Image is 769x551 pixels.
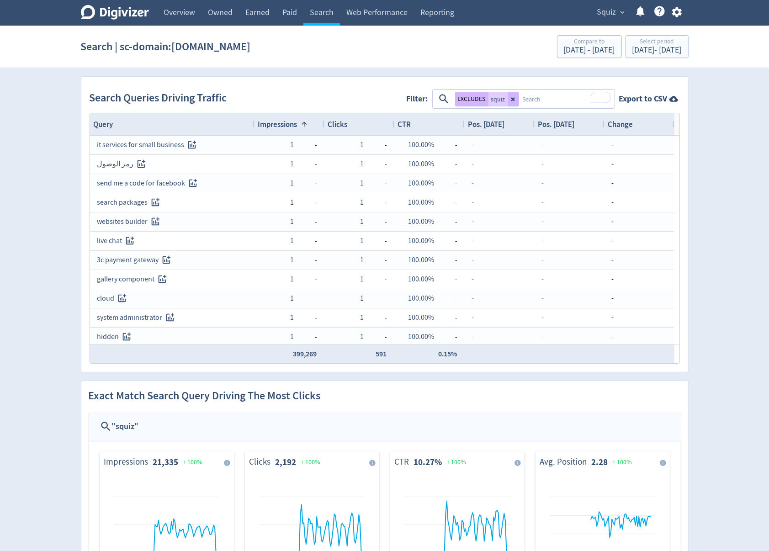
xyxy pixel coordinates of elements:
span: 1 [291,179,294,188]
span: - [542,198,544,207]
div: [DATE] - [DATE] [564,46,615,54]
span: - [542,217,544,226]
div: 3c payment gateway [97,251,247,269]
span: 100 % [617,458,632,466]
button: Track this search query [148,195,163,210]
span: expand_more [619,8,627,16]
div: it services for small business [97,136,247,154]
span: - [294,309,317,327]
span: 1 [361,332,364,341]
span: 1 [361,255,364,265]
div: send me a code for facebook [97,175,247,192]
dt: Impressions [104,456,148,468]
span: 1 [361,294,364,303]
span: - [364,213,387,231]
span: - [472,159,474,169]
span: - [435,309,457,327]
span: ↑ [447,458,450,466]
button: Compare to[DATE] - [DATE] [557,35,622,58]
span: ↑ [183,458,186,466]
span: 1 [361,236,364,245]
span: - [612,294,614,303]
span: Clicks [328,119,348,129]
span: ↑ [613,458,616,466]
span: Query [94,119,113,129]
span: Pos. [DATE] [468,119,505,129]
span: - [364,251,387,269]
span: 100 % [188,458,203,466]
span: - [612,159,614,169]
span: 1 [291,159,294,169]
span: - [612,332,614,341]
span: 100 % [306,458,321,466]
span: 1 [291,140,294,149]
span: Impressions [258,119,297,129]
span: - [435,136,457,154]
span: Squiz [597,5,616,20]
span: 100.00% [408,198,435,207]
span: - [364,309,387,327]
span: - [435,155,457,173]
span: - [542,275,544,284]
span: 1 [361,140,364,149]
div: Select period [632,38,682,46]
div: hidden [97,328,247,346]
button: Select period[DATE]- [DATE] [626,35,689,58]
span: 1 [291,217,294,226]
h2: Search Queries Driving Traffic [90,90,231,106]
span: 0.15% [439,349,457,359]
dt: CTR [395,456,409,468]
span: - [294,175,317,192]
span: - [542,179,544,188]
button: Track this search query [163,310,178,325]
span: 1 [361,275,364,284]
span: - [294,194,317,212]
span: 1 [291,275,294,284]
span: - [472,294,474,303]
span: 100.00% [408,255,435,265]
span: 1 [291,332,294,341]
div: live chat [97,232,247,250]
span: 1 [291,255,294,265]
span: squiz [491,96,505,102]
span: - [364,155,387,173]
span: 399,269 [293,349,317,359]
button: Track this search query [115,291,130,306]
div: Compare to [564,38,615,46]
button: Track this search query [186,176,201,191]
div: search packages [97,194,247,212]
span: - [435,232,457,250]
span: 100.00% [408,179,435,188]
dt: Clicks [249,456,271,468]
span: - [472,179,474,188]
span: - [542,236,544,245]
span: - [294,251,317,269]
span: - [435,251,457,269]
strong: 2,192 [276,456,297,468]
button: Track this search query [155,272,170,287]
span: - [294,290,317,307]
button: EXCLUDES [455,92,488,106]
h2: Exact Match Search Query Driving The Most Clicks [89,388,321,404]
span: - [612,140,614,149]
span: ↑ [301,458,304,466]
h1: Search | sc-domain:[DOMAIN_NAME] [81,32,251,61]
span: - [294,155,317,173]
span: - [472,255,474,265]
span: 100.00% [408,217,435,226]
span: 1 [361,179,364,188]
strong: 21,335 [153,456,179,468]
span: - [612,313,614,322]
span: - [364,328,387,346]
button: Track this search query [185,138,200,153]
span: - [472,313,474,322]
span: 1 [361,159,364,169]
span: - [612,217,614,226]
span: - [435,290,457,307]
span: - [294,270,317,288]
span: - [364,194,387,212]
span: - [294,213,317,231]
dt: Avg. Position [540,456,587,468]
span: 100.00% [408,313,435,322]
span: 1 [291,294,294,303]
